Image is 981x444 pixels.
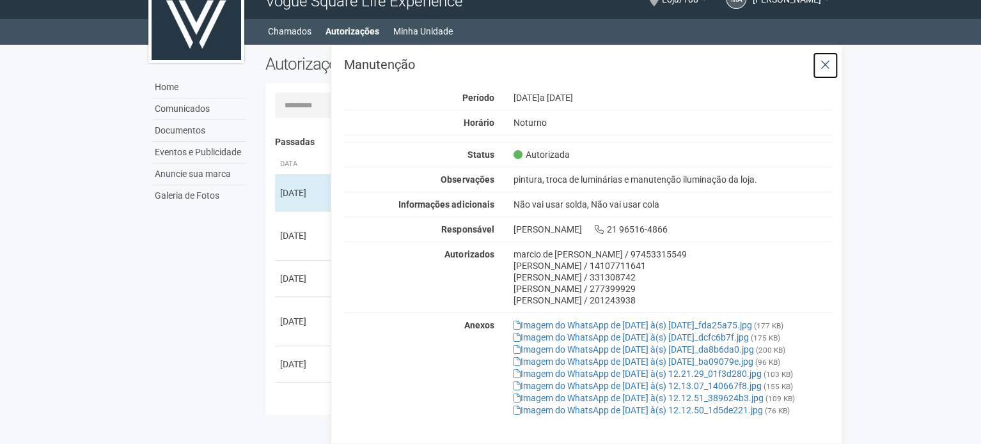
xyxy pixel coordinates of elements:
[503,199,842,210] div: Não vai usar solda, Não vai usar cola
[763,370,792,379] small: (103 KB)
[513,381,761,391] a: Imagem do WhatsApp de [DATE] à(s) 12.13.07_140667f8.jpg
[463,118,494,128] strong: Horário
[513,393,763,403] a: Imagem do WhatsApp de [DATE] à(s) 12.12.51_389624b3.jpg
[462,93,494,103] strong: Período
[268,22,311,40] a: Chamados
[441,224,494,234] strong: Responsável
[755,346,785,355] small: (200 KB)
[393,22,453,40] a: Minha Unidade
[152,120,246,142] a: Documentos
[152,98,246,120] a: Comunicados
[152,185,246,206] a: Galeria de Fotos
[280,315,327,328] div: [DATE]
[753,321,783,330] small: (177 KB)
[513,369,761,379] a: Imagem do WhatsApp de [DATE] à(s) 12.21.29_01f3d280.jpg
[765,394,794,403] small: (109 KB)
[539,93,572,103] span: a [DATE]
[467,149,494,160] strong: Status
[764,406,789,415] small: (76 KB)
[513,320,751,330] a: Imagem do WhatsApp de [DATE] à(s) [DATE]_fda25a75.jpg
[280,187,327,199] div: [DATE]
[441,174,494,185] strong: Observações
[344,58,832,71] h3: Manutenção
[444,249,494,259] strong: Autorizados
[265,54,539,73] h2: Autorizações
[464,320,494,330] strong: Anexos
[763,382,792,391] small: (155 KB)
[513,283,832,295] div: [PERSON_NAME] / 277399929
[755,358,780,367] small: (96 KB)
[280,229,327,242] div: [DATE]
[326,22,379,40] a: Autorizações
[750,333,780,342] small: (175 KB)
[275,154,333,175] th: Data
[280,358,327,371] div: [DATE]
[503,174,842,185] div: pintura, troca de luminárias e manutenção iluminação da loja.
[513,356,753,367] a: Imagem do WhatsApp de [DATE] à(s) [DATE]_ba09079e.jpg
[398,199,494,210] strong: Informações adicionais
[503,92,842,103] div: [DATE]
[503,117,842,128] div: Noturno
[513,272,832,283] div: [PERSON_NAME] / 331308742
[503,224,842,235] div: [PERSON_NAME] 21 96516-4866
[513,149,569,160] span: Autorizada
[275,137,823,147] h4: Passadas
[513,295,832,306] div: [PERSON_NAME] / 201243938
[513,249,832,260] div: marcio de [PERSON_NAME] / 97453315549
[513,332,748,342] a: Imagem do WhatsApp de [DATE] à(s) [DATE]_dcfc6b7f.jpg
[513,405,762,415] a: Imagem do WhatsApp de [DATE] à(s) 12.12.50_1d5de221.jpg
[152,77,246,98] a: Home
[280,272,327,285] div: [DATE]
[513,260,832,272] div: [PERSON_NAME] / 14107711641
[513,344,753,355] a: Imagem do WhatsApp de [DATE] à(s) [DATE]_da8b6da0.jpg
[152,142,246,164] a: Eventos e Publicidade
[152,164,246,185] a: Anuncie sua marca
